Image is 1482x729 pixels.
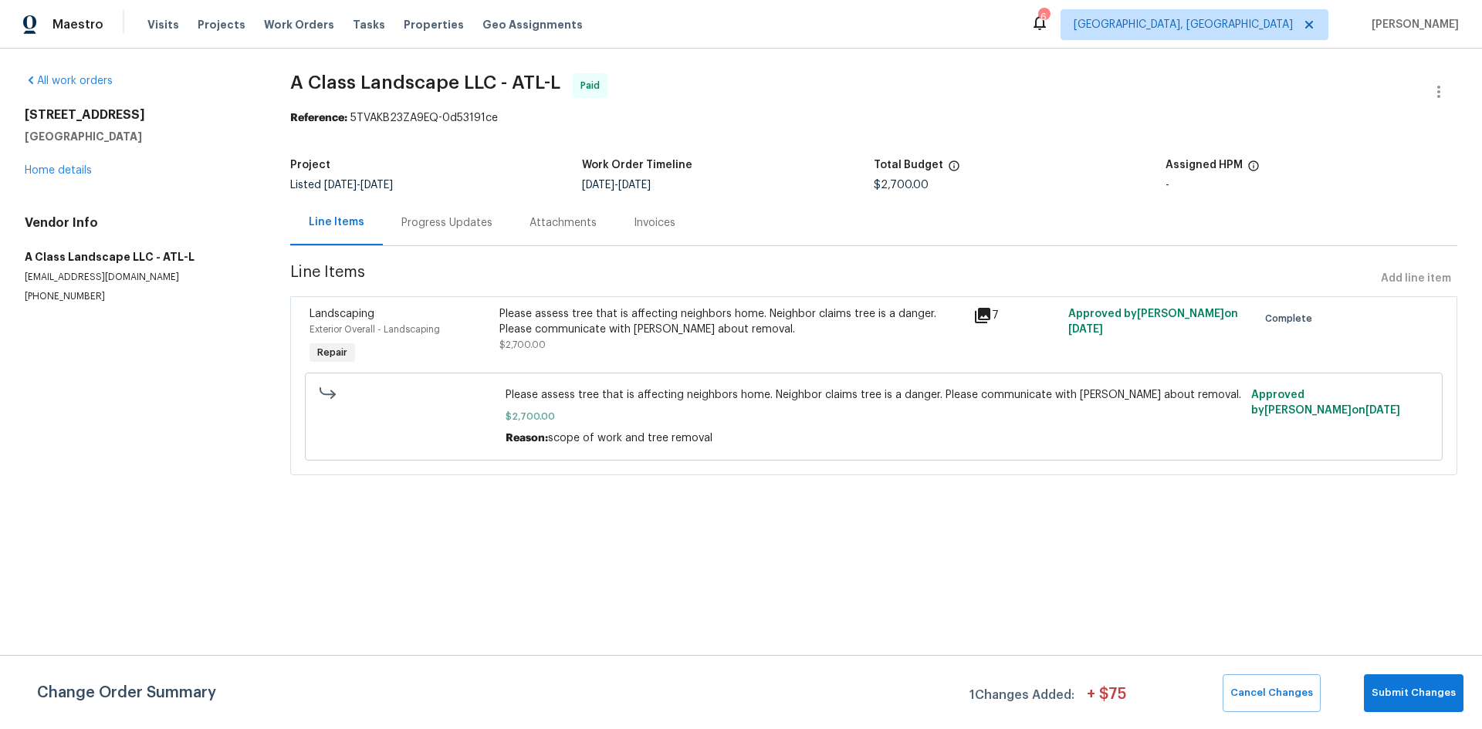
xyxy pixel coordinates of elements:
span: Repair [311,345,354,360]
span: Maestro [52,17,103,32]
span: [DATE] [1068,324,1103,335]
h5: Total Budget [874,160,943,170]
span: Projects [198,17,245,32]
span: $2,700.00 [499,340,546,349]
div: Line Items [309,214,364,230]
span: Geo Assignments [482,17,583,32]
p: [PHONE_NUMBER] [25,290,253,303]
span: Line Items [290,265,1375,293]
div: 5TVAKB23ZA9EQ-0d53191ce [290,110,1457,126]
p: [EMAIL_ADDRESS][DOMAIN_NAME] [25,271,253,284]
span: Visits [147,17,179,32]
h5: [GEOGRAPHIC_DATA] [25,129,253,144]
div: 7 [973,306,1059,325]
span: A Class Landscape LLC - ATL-L [290,73,560,92]
span: The total cost of line items that have been proposed by Opendoor. This sum includes line items th... [948,160,960,180]
span: Tasks [353,19,385,30]
div: Attachments [530,215,597,231]
span: [GEOGRAPHIC_DATA], [GEOGRAPHIC_DATA] [1074,17,1293,32]
span: [DATE] [618,180,651,191]
div: 6 [1038,9,1049,25]
a: Home details [25,165,92,176]
h4: Vendor Info [25,215,253,231]
span: [DATE] [1365,405,1400,416]
h5: Project [290,160,330,170]
h5: A Class Landscape LLC - ATL-L [25,249,253,265]
span: scope of work and tree removal [548,433,712,444]
span: $2,700.00 [506,409,1241,424]
span: Listed [290,180,393,191]
span: Approved by [PERSON_NAME] on [1068,309,1238,335]
span: [DATE] [360,180,393,191]
span: Approved by [PERSON_NAME] on [1251,390,1400,416]
span: Please assess tree that is affecting neighbors home. Neighbor claims tree is a danger. Please com... [506,387,1241,403]
span: [DATE] [582,180,614,191]
span: Landscaping [310,309,374,319]
span: Work Orders [264,17,334,32]
h2: [STREET_ADDRESS] [25,107,253,123]
b: Reference: [290,113,347,123]
span: Exterior Overall - Landscaping [310,325,440,334]
span: [PERSON_NAME] [1365,17,1459,32]
span: Properties [404,17,464,32]
span: [DATE] [324,180,357,191]
h5: Assigned HPM [1166,160,1243,170]
span: - [324,180,393,191]
div: Progress Updates [401,215,492,231]
h5: Work Order Timeline [582,160,692,170]
span: Complete [1265,311,1318,326]
span: The hpm assigned to this work order. [1247,160,1260,180]
span: $2,700.00 [874,180,929,191]
div: Invoices [634,215,675,231]
span: Reason: [506,433,548,444]
div: - [1166,180,1457,191]
div: Please assess tree that is affecting neighbors home. Neighbor claims tree is a danger. Please com... [499,306,964,337]
span: Paid [580,78,606,93]
span: - [582,180,651,191]
a: All work orders [25,76,113,86]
